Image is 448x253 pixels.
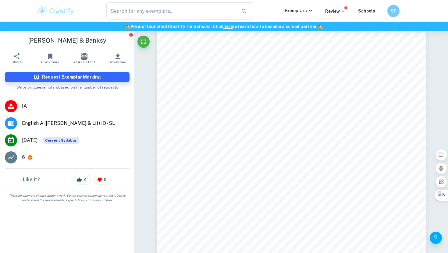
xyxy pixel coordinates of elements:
[106,2,236,19] input: Search for any exemplars...
[189,188,381,193] span: same time, as the stencil instills with it structure, and yet the spray paint gives an aura of
[41,60,60,64] span: Bookmark
[5,72,130,82] button: Request Exemplar Marking
[325,8,346,15] p: Review
[23,176,40,183] h6: Like it?
[101,50,134,67] button: Download
[137,36,150,48] button: Fullscreen
[42,74,101,80] h6: Request Exemplar Marking
[430,232,442,244] button: Help and Feedback
[285,7,313,14] p: Exemplars
[74,175,91,184] div: 2
[22,154,25,161] p: 6
[189,152,391,157] span: -------------------------------------------------------------------------------------------------...
[318,24,323,29] span: 🏫
[189,66,413,72] span: Wales, and it was placed on the corner of a shed within the [GEOGRAPHIC_DATA] area. It was painted
[94,175,112,184] div: 0
[223,24,233,29] a: here
[73,60,95,64] span: AI Assistant
[189,181,392,186] span: The medium of spray paint and stencil gives the painting an element of order and chaos at the
[126,24,131,29] span: 🏫
[80,177,89,183] span: 2
[2,193,132,202] span: This is an example of past student work. Do not copy or submit as your own. Use to understand the...
[189,81,388,86] span: dumpster fire, emanating some white power- presumably ash, and the otherside depiciting a
[189,131,368,136] span: a commentary on the consequences of human actions on the environment, and as a
[1,23,447,30] h6: We just launched Clastify for Schools. Click to learn how to become a school partner.
[189,195,386,200] span: chaos, giving the sense of movement. This is especially evident within the raging dumpster
[189,59,416,65] span: ‘Seasons Greetings’. The mural was created by [PERSON_NAME] on [DATE] in [GEOGRAPHIC_DATA],
[16,82,118,90] span: We prioritize exemplars based on the number of requests
[34,50,67,67] button: Bookmark
[108,60,126,64] span: Download
[387,5,400,17] button: SF
[22,120,130,127] span: English A ([PERSON_NAME] & Lit) IO - SL
[22,137,38,144] span: [DATE]
[358,9,375,13] a: Schools
[101,177,110,183] span: 0
[189,202,309,208] span: fire and the ash raining down upon the child as a result.
[129,32,133,37] button: Report issue
[390,8,397,14] h6: SF
[189,38,205,43] span: Intro 2:
[81,53,87,60] img: AI Assistant
[67,50,101,67] button: AI Assistant
[43,137,79,144] div: This exemplar is based on the current syllabus. Feel free to refer to it for inspiration/ideas wh...
[189,88,375,93] span: child attempting to lick the ash, along side him a sled. The corner of the shed acts as a
[189,73,387,79] span: using a stencil outline and spray paint upon a concrete wall. One side of the mural depicts a
[189,102,223,107] span: viewing angles.
[12,60,22,64] span: Share
[189,145,421,150] span: environment within [GEOGRAPHIC_DATA] itself had a profound effect on the individuals living withi...
[189,159,335,165] span: Two Minutes on Larger Choices in Connection to the Global Issue:
[189,95,386,100] span: dividing point between the two sides of the mural, and hence giving the mural three unique
[36,5,75,17] img: Clastify logo
[189,174,389,179] span: Further, the technical, symbolic, and persuasive elements within the mural can be discussed.
[189,123,389,129] span: the global issue of the human relationship with the environment. This is as the mural itself is
[5,36,130,45] h1: [PERSON_NAME] & Banksy
[22,103,130,110] span: IA
[189,52,405,58] span: The non-literary work that I’ve chosen for my oral is a mural by the artist [PERSON_NAME] called
[189,116,437,122] span: This mural by [PERSON_NAME] connects to the literary text of [PERSON_NAME] by [PERSON_NAME] through
[189,138,383,143] span: consequence humans themselves, which was also present within [PERSON_NAME] as the
[43,137,79,144] span: Current Syllabus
